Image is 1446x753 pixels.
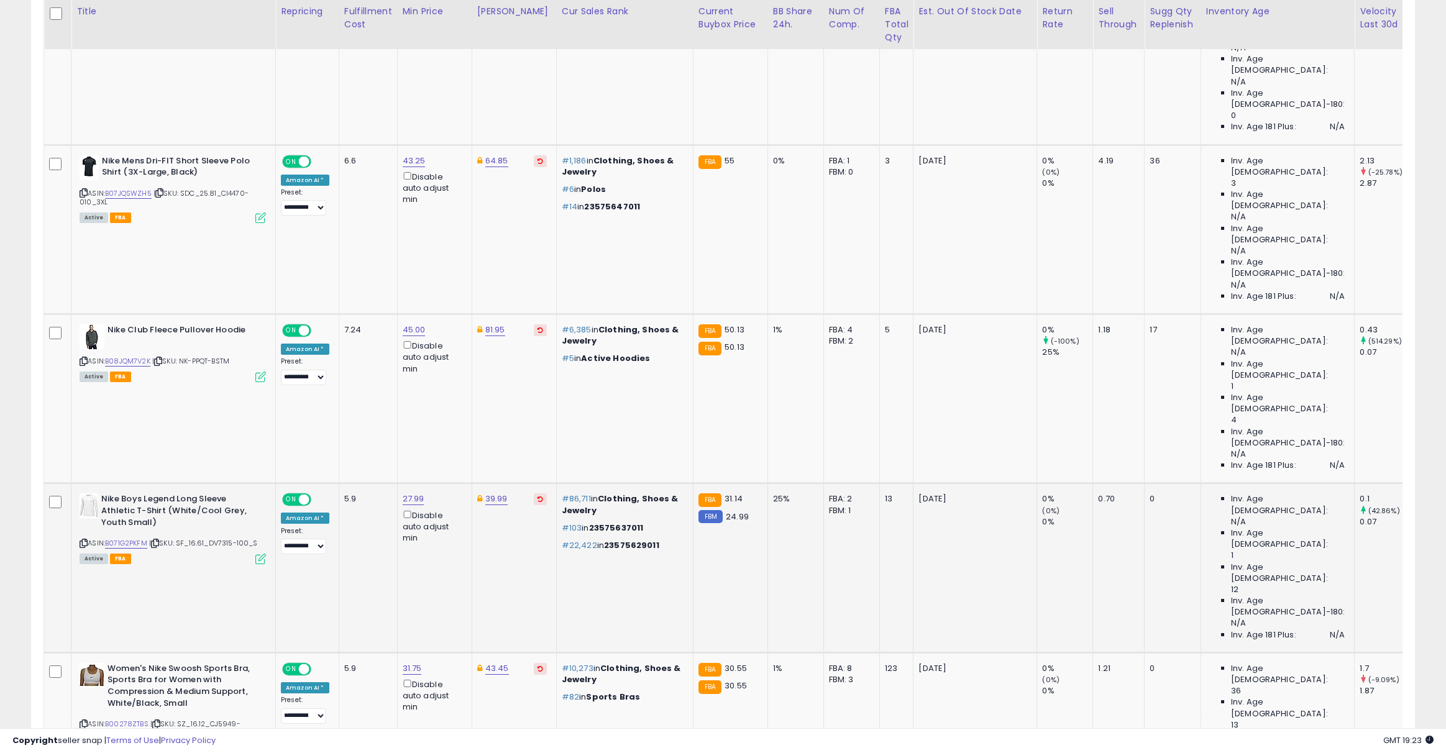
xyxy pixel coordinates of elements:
[403,493,424,505] a: 27.99
[344,663,388,674] div: 5.9
[309,326,329,336] span: OFF
[562,324,684,347] p: in
[1360,347,1410,358] div: 0.07
[773,155,814,167] div: 0%
[1231,493,1345,516] span: Inv. Age [DEMOGRAPHIC_DATA]:
[1231,460,1296,471] span: Inv. Age 181 Plus:
[403,170,462,206] div: Disable auto adjust min
[1360,516,1410,527] div: 0.07
[80,554,108,564] span: All listings currently available for purchase on Amazon
[403,677,462,713] div: Disable auto adjust min
[1231,178,1236,189] span: 3
[1231,223,1345,245] span: Inv. Age [DEMOGRAPHIC_DATA]:
[725,680,747,691] span: 30.55
[105,538,147,549] a: B071G2PKFM
[562,523,684,534] p: in
[581,352,650,364] span: Active Hoodies
[161,734,216,746] a: Privacy Policy
[1368,336,1402,346] small: (514.29%)
[477,5,551,18] div: [PERSON_NAME]
[1098,493,1135,504] div: 0.70
[152,356,229,366] span: | SKU: NK-PPQT-BSTM
[1360,178,1410,189] div: 2.87
[80,493,98,518] img: 31cq74hkj3L._SL40_.jpg
[105,188,152,199] a: B07JQSWZH5
[485,324,505,336] a: 81.95
[110,554,131,564] span: FBA
[1330,121,1345,132] span: N/A
[12,735,216,747] div: seller snap | |
[918,324,1027,335] p: [DATE]
[80,155,99,180] img: 31POUU0N+UL._SL40_.jpg
[1330,291,1345,302] span: N/A
[725,662,747,674] span: 30.55
[586,691,640,703] span: Sports Bras
[918,493,1027,504] p: [DATE]
[1231,618,1246,629] span: N/A
[918,663,1027,674] p: [DATE]
[110,212,131,223] span: FBA
[101,493,252,531] b: Nike Boys Legend Long Sleeve Athletic T-Shirt (White/Cool Grey, Youth Small)
[1042,178,1092,189] div: 0%
[1231,280,1246,291] span: N/A
[281,696,329,724] div: Preset:
[773,663,814,674] div: 1%
[885,5,908,44] div: FBA Total Qty
[562,493,679,516] span: Clothing, Shoes & Jewelry
[562,155,684,178] p: in
[698,342,721,355] small: FBA
[80,663,104,688] img: 41oWnjVlS0L._SL40_.jpg
[773,5,818,31] div: BB Share 24h.
[1231,449,1246,460] span: N/A
[1360,685,1410,696] div: 1.87
[105,356,150,367] a: B08JQM7V2K
[1042,506,1059,516] small: (0%)
[102,155,253,181] b: Nike Mens Dri-FIT Short Sleeve Polo Shirt (3X-Large, Black)
[1231,426,1345,449] span: Inv. Age [DEMOGRAPHIC_DATA]-180:
[1231,562,1345,584] span: Inv. Age [DEMOGRAPHIC_DATA]:
[1368,506,1400,516] small: (42.86%)
[1231,696,1345,719] span: Inv. Age [DEMOGRAPHIC_DATA]:
[562,522,582,534] span: #103
[698,663,721,677] small: FBA
[918,5,1032,18] div: Est. Out Of Stock Date
[562,353,684,364] p: in
[1098,663,1135,674] div: 1.21
[562,691,684,703] p: in
[773,324,814,335] div: 1%
[1042,167,1059,177] small: (0%)
[485,662,509,675] a: 43.45
[1231,685,1241,696] span: 36
[1231,189,1345,211] span: Inv. Age [DEMOGRAPHIC_DATA]:
[80,188,249,207] span: | SKU: SDC_25.81_CI4470-010_3XL
[562,324,679,347] span: Clothing, Shoes & Jewelry
[829,493,870,504] div: FBA: 2
[309,495,329,505] span: OFF
[562,493,591,504] span: #86,711
[562,493,684,516] p: in
[1231,550,1233,561] span: 1
[885,663,904,674] div: 123
[80,212,108,223] span: All listings currently available for purchase on Amazon
[281,188,329,216] div: Preset:
[344,5,392,31] div: Fulfillment Cost
[485,493,508,505] a: 39.99
[281,344,329,355] div: Amazon AI *
[1231,88,1345,110] span: Inv. Age [DEMOGRAPHIC_DATA]-180:
[309,664,329,674] span: OFF
[1360,324,1410,335] div: 0.43
[283,326,299,336] span: ON
[281,527,329,555] div: Preset:
[1231,324,1345,347] span: Inv. Age [DEMOGRAPHIC_DATA]:
[1150,663,1191,674] div: 0
[1231,595,1345,618] span: Inv. Age [DEMOGRAPHIC_DATA]-180:
[1231,414,1237,426] span: 4
[403,324,426,336] a: 45.00
[281,682,329,693] div: Amazon AI *
[1231,121,1296,132] span: Inv. Age 181 Plus:
[76,5,270,18] div: Title
[1383,734,1434,746] span: 2025-08-13 19:23 GMT
[1330,629,1345,641] span: N/A
[344,155,388,167] div: 6.6
[485,155,508,167] a: 64.85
